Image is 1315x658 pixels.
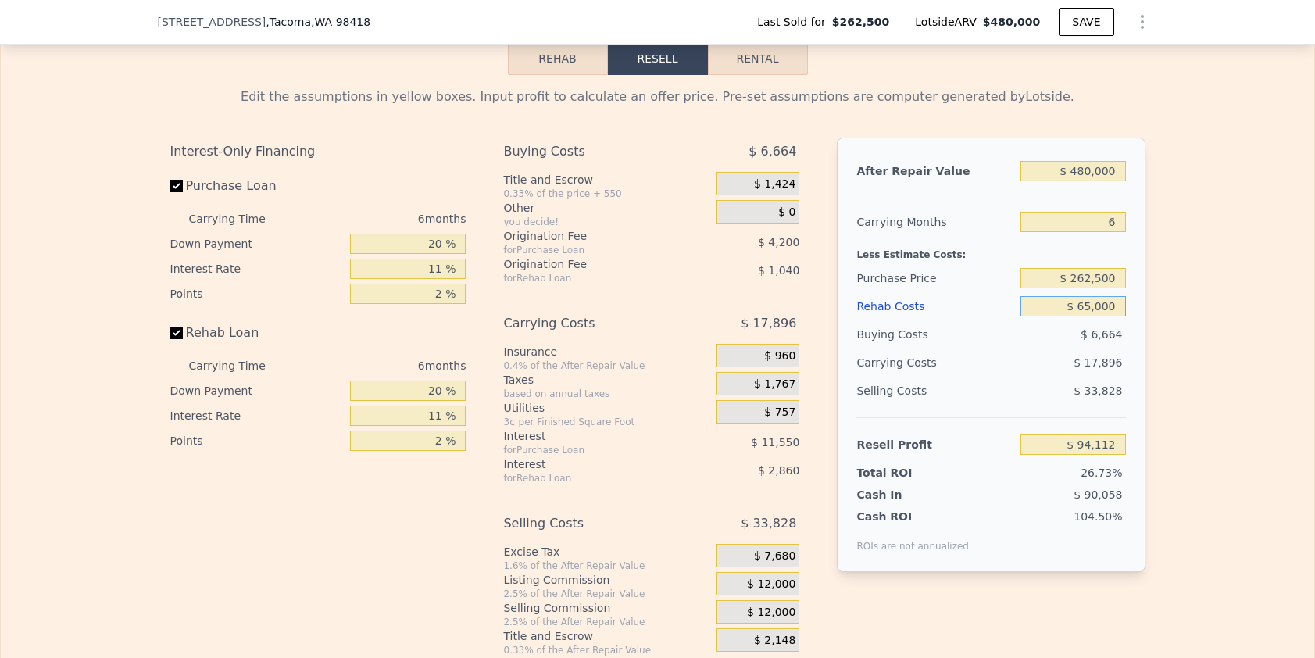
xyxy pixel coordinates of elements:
[503,616,710,628] div: 2.5% of the After Repair Value
[758,264,799,277] span: $ 1,040
[503,372,710,388] div: Taxes
[1059,8,1113,36] button: SAVE
[503,344,710,359] div: Insurance
[856,264,1014,292] div: Purchase Price
[503,138,677,166] div: Buying Costs
[266,14,370,30] span: , Tacoma
[170,231,345,256] div: Down Payment
[741,309,796,338] span: $ 17,896
[915,14,982,30] span: Lotside ARV
[503,588,710,600] div: 2.5% of the After Repair Value
[856,320,1014,349] div: Buying Costs
[764,406,795,420] span: $ 757
[503,228,677,244] div: Origination Fee
[508,42,608,75] button: Rehab
[503,510,677,538] div: Selling Costs
[503,628,710,644] div: Title and Escrow
[856,465,954,481] div: Total ROI
[503,244,677,256] div: for Purchase Loan
[856,236,1125,264] div: Less Estimate Costs:
[189,353,291,378] div: Carrying Time
[503,256,677,272] div: Origination Fee
[503,400,710,416] div: Utilities
[856,292,1014,320] div: Rehab Costs
[503,416,710,428] div: 3¢ per Finished Square Foot
[170,172,345,200] label: Purchase Loan
[503,472,677,485] div: for Rehab Loan
[170,281,345,306] div: Points
[170,88,1145,106] div: Edit the assumptions in yellow boxes. Input profit to calculate an offer price. Pre-set assumptio...
[503,572,710,588] div: Listing Commission
[856,509,969,524] div: Cash ROI
[741,510,796,538] span: $ 33,828
[747,578,795,592] span: $ 12,000
[503,216,710,228] div: you decide!
[1127,6,1158,38] button: Show Options
[503,428,677,444] div: Interest
[1081,328,1122,341] span: $ 6,664
[856,431,1014,459] div: Resell Profit
[856,487,954,502] div: Cash In
[608,42,708,75] button: Resell
[751,436,799,449] span: $ 11,550
[754,377,795,392] span: $ 1,767
[758,236,799,249] span: $ 4,200
[503,272,677,284] div: for Rehab Loan
[856,377,1014,405] div: Selling Costs
[170,180,183,192] input: Purchase Loan
[170,403,345,428] div: Interest Rate
[503,388,710,400] div: based on annual taxes
[708,42,808,75] button: Rental
[1074,488,1122,501] span: $ 90,058
[764,349,795,363] span: $ 960
[170,327,183,339] input: Rehab Loan
[503,359,710,372] div: 0.4% of the After Repair Value
[856,349,954,377] div: Carrying Costs
[983,16,1041,28] span: $480,000
[856,208,1014,236] div: Carrying Months
[297,353,466,378] div: 6 months
[503,644,710,656] div: 0.33% of the After Repair Value
[503,188,710,200] div: 0.33% of the price + 550
[856,524,969,553] div: ROIs are not annualized
[503,444,677,456] div: for Purchase Loan
[754,549,795,563] span: $ 7,680
[778,206,795,220] span: $ 0
[170,319,345,347] label: Rehab Loan
[757,14,832,30] span: Last Sold for
[749,138,796,166] span: $ 6,664
[189,206,291,231] div: Carrying Time
[158,14,266,30] span: [STREET_ADDRESS]
[1081,467,1122,479] span: 26.73%
[503,544,710,560] div: Excise Tax
[311,16,370,28] span: , WA 98418
[503,172,710,188] div: Title and Escrow
[754,177,795,191] span: $ 1,424
[856,157,1014,185] div: After Repair Value
[297,206,466,231] div: 6 months
[832,14,890,30] span: $262,500
[503,600,710,616] div: Selling Commission
[747,606,795,620] span: $ 12,000
[170,428,345,453] div: Points
[503,456,677,472] div: Interest
[758,464,799,477] span: $ 2,860
[503,560,710,572] div: 1.6% of the After Repair Value
[170,138,466,166] div: Interest-Only Financing
[1074,356,1122,369] span: $ 17,896
[754,634,795,648] span: $ 2,148
[503,200,710,216] div: Other
[1074,510,1122,523] span: 104.50%
[503,309,677,338] div: Carrying Costs
[1074,384,1122,397] span: $ 33,828
[170,378,345,403] div: Down Payment
[170,256,345,281] div: Interest Rate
